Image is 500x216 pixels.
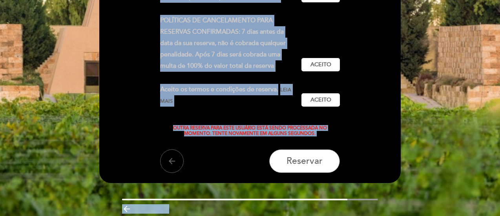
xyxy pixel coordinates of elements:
[160,84,302,107] div: Aceito os termos e condições de reserva.
[160,15,302,71] div: POLÍTICAS DE CANCELAMENTO PARA RESERVAS CONFIRMADAS: 7 dias antes da data da sua reserva, não é c...
[160,149,184,173] button: arrow_back
[286,156,323,167] span: Reservar
[310,61,331,69] span: Aceito
[301,93,340,107] button: Aceito
[310,96,331,104] span: Aceito
[122,204,131,214] i: arrow_backward
[160,125,340,137] div: Outra reserva para este usuário está sendo processada no momento. Tente novamente em alguns segun...
[269,149,340,173] button: Reservar
[160,87,291,104] span: Leia mais
[167,156,177,166] i: arrow_back
[301,58,340,71] button: Aceito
